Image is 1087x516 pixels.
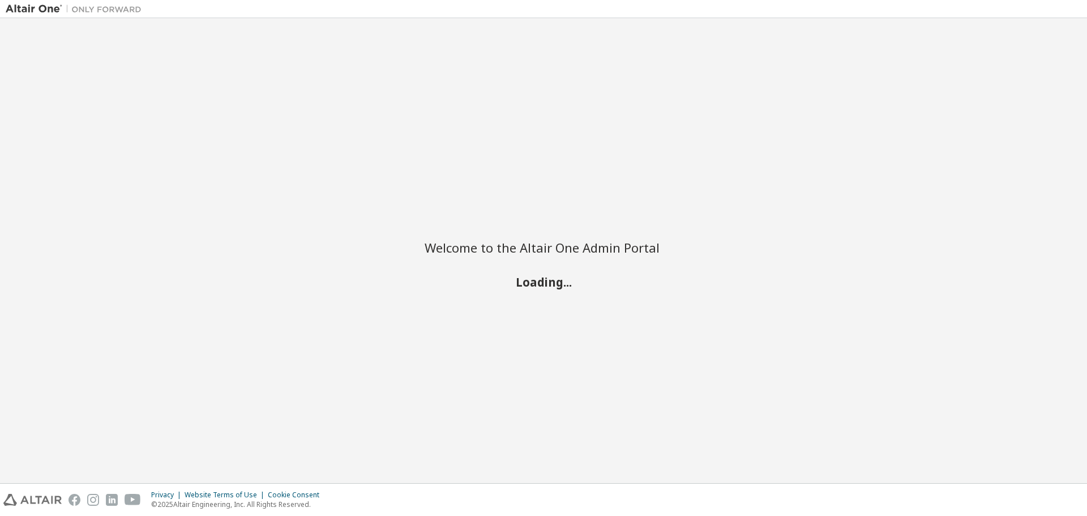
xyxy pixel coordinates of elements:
[425,274,662,289] h2: Loading...
[106,494,118,506] img: linkedin.svg
[425,240,662,255] h2: Welcome to the Altair One Admin Portal
[87,494,99,506] img: instagram.svg
[69,494,80,506] img: facebook.svg
[6,3,147,15] img: Altair One
[268,491,326,500] div: Cookie Consent
[3,494,62,506] img: altair_logo.svg
[185,491,268,500] div: Website Terms of Use
[151,500,326,509] p: © 2025 Altair Engineering, Inc. All Rights Reserved.
[125,494,141,506] img: youtube.svg
[151,491,185,500] div: Privacy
